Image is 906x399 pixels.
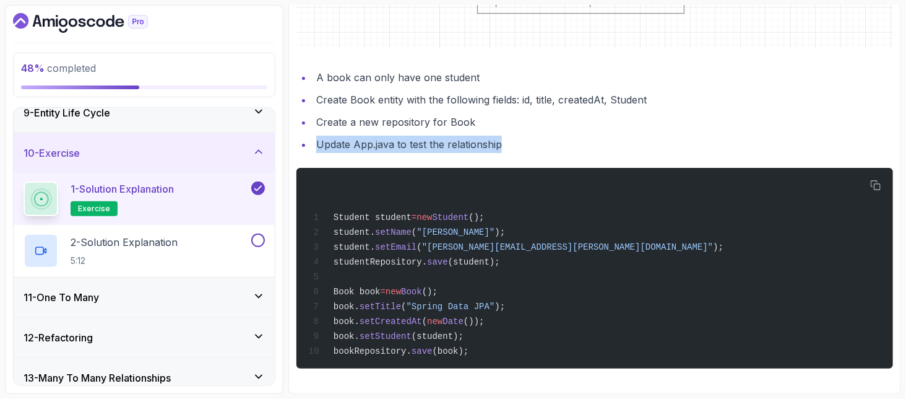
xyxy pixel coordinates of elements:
[14,318,275,357] button: 12-Refactoring
[13,13,176,33] a: Dashboard
[313,91,893,108] li: Create Book entity with the following fields: id, title, createdAt, Student
[14,93,275,133] button: 9-Entity Life Cycle
[24,370,171,385] h3: 13 - Many To Many Relationships
[448,257,500,267] span: (student);
[360,302,401,312] span: setTitle
[442,317,464,327] span: Date
[360,331,412,341] span: setStudent
[21,62,45,74] span: 48 %
[412,331,464,341] span: (student);
[494,302,505,312] span: );
[24,234,265,268] button: 2-Solution Explanation5:12
[375,242,416,252] span: setEmail
[412,213,416,222] span: =
[334,317,360,327] span: book.
[360,317,422,327] span: setCreatedAt
[468,213,484,222] span: ();
[334,242,375,252] span: student.
[21,62,96,74] span: completed
[14,358,275,398] button: 13-Many To Many Relationships
[433,213,469,222] span: Student
[422,317,427,327] span: (
[78,204,110,214] span: exercise
[71,255,178,267] p: 5:12
[71,182,174,196] p: 1 - Solution Explanation
[464,317,485,327] span: ());
[334,213,412,222] span: Student student
[494,227,505,237] span: );
[401,287,422,297] span: Book
[24,105,110,120] h3: 9 - Entity Life Cycle
[412,346,433,356] span: save
[334,287,381,297] span: Book book
[713,242,723,252] span: );
[416,227,494,237] span: "[PERSON_NAME]"
[334,346,412,356] span: bookRepository.
[401,302,406,312] span: (
[334,257,427,267] span: studentRepository.
[412,227,416,237] span: (
[24,146,80,160] h3: 10 - Exercise
[313,113,893,131] li: Create a new repository for Book
[422,287,438,297] span: ();
[386,287,401,297] span: new
[24,290,99,305] h3: 11 - One To Many
[427,317,442,327] span: new
[416,242,421,252] span: (
[24,330,93,345] h3: 12 - Refactoring
[334,302,360,312] span: book.
[422,242,713,252] span: "[PERSON_NAME][EMAIL_ADDRESS][PERSON_NAME][DOMAIN_NAME]"
[375,227,412,237] span: setName
[407,302,495,312] span: "Spring Data JPA"
[313,69,893,86] li: A book can only have one student
[24,182,265,216] button: 1-Solution Explanationexercise
[313,136,893,153] li: Update App.java to test the relationship
[433,346,469,356] span: (book);
[334,227,375,237] span: student.
[14,133,275,173] button: 10-Exercise
[14,278,275,317] button: 11-One To Many
[334,331,360,341] span: book.
[416,213,432,222] span: new
[381,287,386,297] span: =
[71,235,178,250] p: 2 - Solution Explanation
[427,257,448,267] span: save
